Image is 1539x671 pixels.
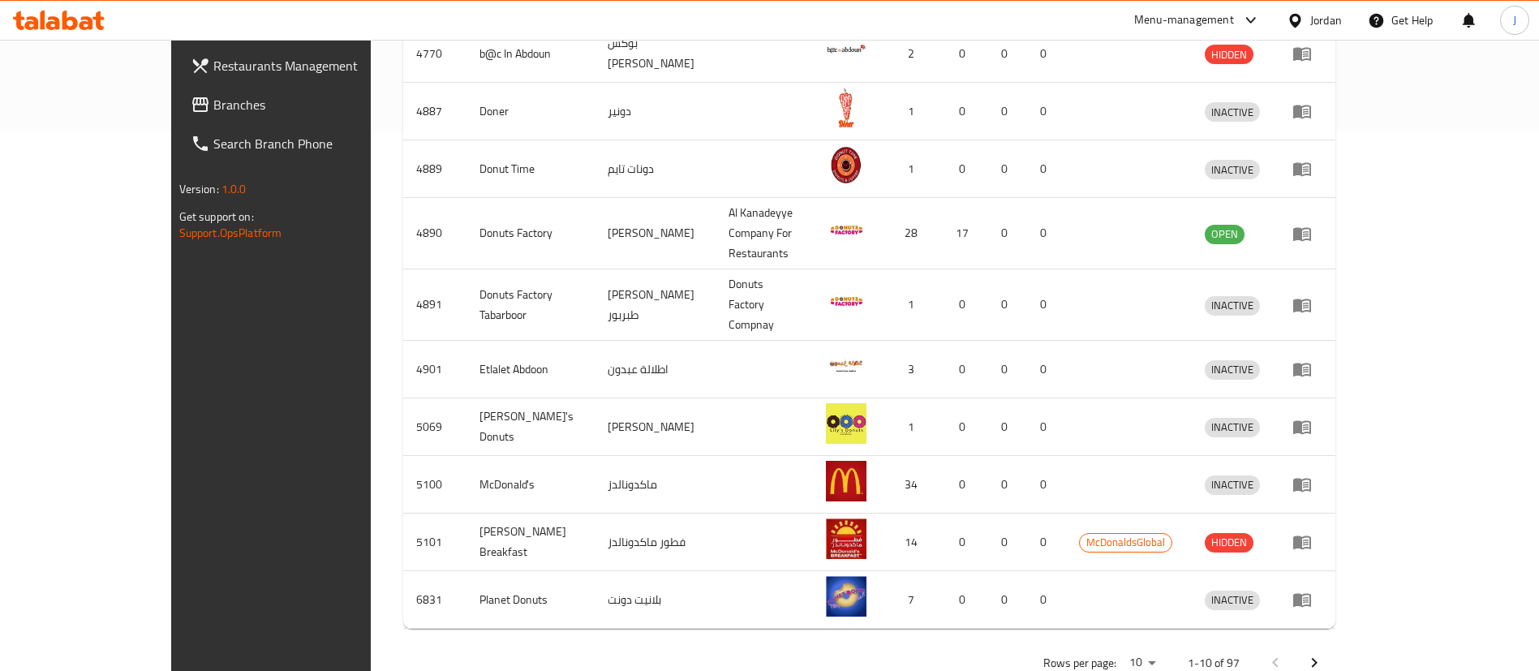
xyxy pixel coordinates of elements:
span: OPEN [1205,225,1245,243]
a: Search Branch Phone [178,124,428,163]
td: 0 [988,25,1027,83]
div: INACTIVE [1205,418,1260,437]
td: 0 [1027,398,1066,456]
span: 1.0.0 [221,179,247,200]
div: Menu [1292,359,1322,379]
td: [PERSON_NAME] [595,398,716,456]
td: 0 [1027,341,1066,398]
img: Lily's Donuts [826,403,866,444]
div: Menu [1292,101,1322,121]
td: 1 [886,269,943,341]
img: b@c In Abdoun [826,30,866,71]
td: 2 [886,25,943,83]
td: 0 [1027,571,1066,629]
td: 28 [886,198,943,269]
div: INACTIVE [1205,475,1260,495]
td: 7 [886,571,943,629]
div: INACTIVE [1205,160,1260,179]
td: فطور ماكدونالدز [595,514,716,571]
img: Doner [826,88,866,128]
td: 34 [886,456,943,514]
td: 4890 [403,198,466,269]
td: 4901 [403,341,466,398]
td: 0 [1027,83,1066,140]
div: Menu [1292,532,1322,552]
td: 0 [988,398,1027,456]
img: Donuts Factory [826,210,866,251]
td: 5069 [403,398,466,456]
td: 0 [943,341,988,398]
span: INACTIVE [1205,591,1260,609]
td: Donut Time [466,140,595,198]
td: 0 [988,198,1027,269]
td: 3 [886,341,943,398]
td: 0 [988,341,1027,398]
td: دونات تايم [595,140,716,198]
img: McDonald's Breakfast [826,518,866,559]
td: Planet Donuts [466,571,595,629]
span: INACTIVE [1205,360,1260,379]
div: Menu [1292,224,1322,243]
td: 0 [988,514,1027,571]
img: Planet Donuts [826,576,866,617]
span: Restaurants Management [213,56,415,75]
div: INACTIVE [1205,591,1260,610]
img: Donuts Factory Tabarboor [826,282,866,322]
div: Menu [1292,295,1322,315]
td: 0 [943,269,988,341]
td: [PERSON_NAME] طبربور [595,269,716,341]
td: 0 [943,140,988,198]
img: Etlalet Abdoon [826,346,866,386]
td: 0 [943,456,988,514]
td: بلانيت دونت [595,571,716,629]
td: اطلالة عبدون [595,341,716,398]
td: 0 [988,83,1027,140]
span: Search Branch Phone [213,134,415,153]
div: Menu [1292,475,1322,494]
a: Restaurants Management [178,46,428,85]
div: INACTIVE [1205,102,1260,122]
td: Donuts Factory Compnay [716,269,814,341]
td: 0 [943,398,988,456]
span: J [1513,11,1516,29]
span: Version: [179,179,219,200]
td: 0 [943,25,988,83]
td: Doner [466,83,595,140]
td: McDonald's [466,456,595,514]
td: 1 [886,398,943,456]
td: Donuts Factory [466,198,595,269]
span: McDonaldsGlobal [1080,533,1171,552]
a: Support.OpsPlatform [179,222,282,243]
td: 14 [886,514,943,571]
td: 4770 [403,25,466,83]
td: 0 [943,83,988,140]
span: INACTIVE [1205,475,1260,494]
td: Donuts Factory Tabarboor [466,269,595,341]
td: 1 [886,140,943,198]
div: Menu [1292,590,1322,609]
span: HIDDEN [1205,45,1253,64]
span: Get support on: [179,206,254,227]
span: INACTIVE [1205,418,1260,437]
span: HIDDEN [1205,533,1253,552]
img: Donut Time [826,145,866,186]
td: 0 [988,456,1027,514]
div: INACTIVE [1205,296,1260,316]
td: 1 [886,83,943,140]
td: بوكس [PERSON_NAME] [595,25,716,83]
td: 0 [943,571,988,629]
td: 0 [1027,269,1066,341]
td: 0 [988,571,1027,629]
td: دونير [595,83,716,140]
span: INACTIVE [1205,103,1260,122]
span: Branches [213,95,415,114]
div: Menu-management [1134,11,1234,30]
td: 4889 [403,140,466,198]
a: Branches [178,85,428,124]
div: INACTIVE [1205,360,1260,380]
div: Menu [1292,417,1322,437]
td: 4887 [403,83,466,140]
td: 0 [988,269,1027,341]
span: INACTIVE [1205,296,1260,315]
